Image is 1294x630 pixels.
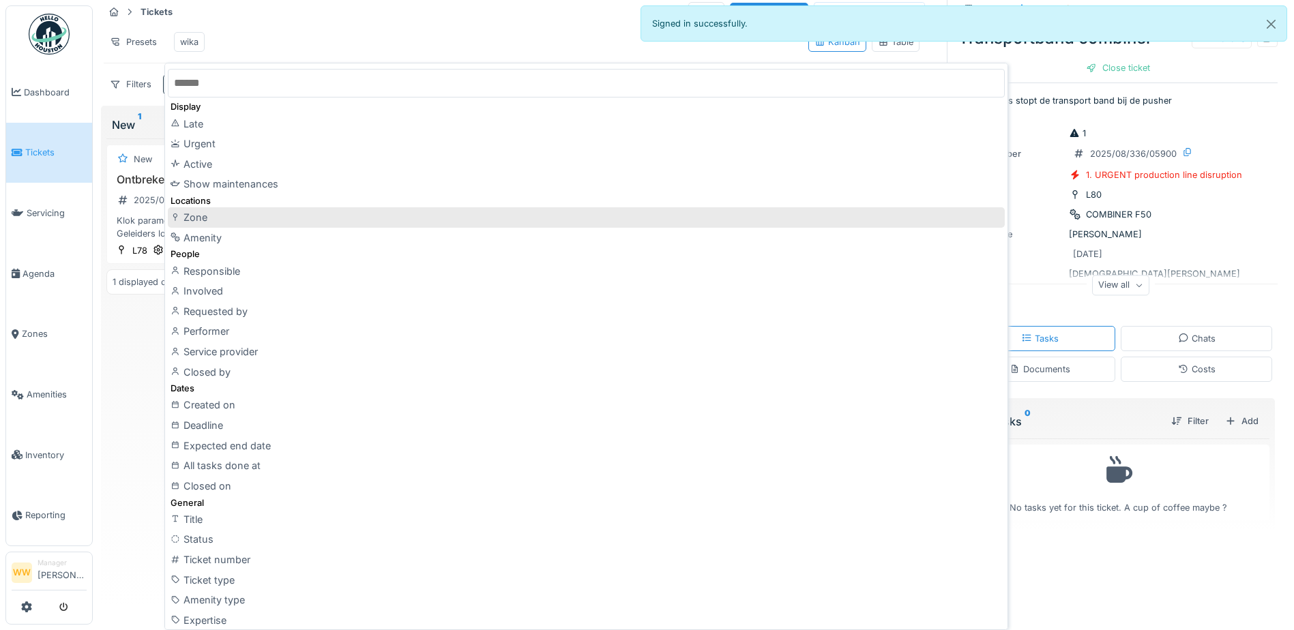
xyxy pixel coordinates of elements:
div: Presets [104,32,163,52]
div: 1 [1069,127,1086,140]
div: [PERSON_NAME] [961,228,1275,241]
li: [PERSON_NAME] [38,558,87,587]
div: Filter [1166,412,1214,430]
div: Closed on [168,476,1005,496]
div: All tasks done at [168,455,1005,476]
div: 2025/08/336/05900 [1090,147,1177,160]
div: Priority [961,127,1063,140]
div: New [1033,3,1051,16]
div: Filters [104,74,158,94]
span: Tickets [25,146,87,159]
div: Responsible [961,228,1063,241]
span: Zones [22,327,87,340]
div: Tasks [972,413,1160,430]
div: Display [168,100,1005,113]
div: Dates [168,382,1005,395]
div: Service provider [168,342,1005,362]
img: Badge_color-CXgf-gQk.svg [29,14,70,55]
div: Deadline [168,415,1005,436]
div: Amenity [168,228,1005,248]
div: Close ticket [1080,59,1156,77]
div: Status [168,529,1005,550]
div: New [112,117,362,133]
sup: 0 [1025,413,1031,430]
div: Expected end date [168,436,1005,456]
div: New [134,153,152,166]
div: 1 displayed out of 1 [113,275,192,288]
div: Locations [168,194,1005,207]
div: Ticket [980,3,1004,16]
div: Deadline [961,247,1063,260]
span: Amenities [27,388,87,401]
div: Late [168,114,1005,134]
div: 1. URGENT production line disruption [1086,168,1242,181]
div: COMBINER F50 [1086,208,1151,221]
p: Elke 5 pakjes stopt de transport band bij de pusher [958,94,1278,107]
div: L78 [132,244,147,257]
div: L80 [1086,188,1102,201]
span: Inventory [25,449,87,462]
div: Table [878,35,913,48]
div: Amenity [961,208,1063,221]
div: Add [1220,412,1264,430]
div: Involved [168,281,1005,301]
div: Performer [168,321,1005,342]
div: Amenity type [168,590,1005,610]
div: People [168,247,1005,260]
div: Chats [1178,332,1216,345]
div: Show maintenances [168,174,1005,194]
span: Reporting [25,509,87,522]
div: Tasks [1021,332,1059,345]
div: Ticket type [168,570,1005,590]
div: Created on [168,395,1005,415]
div: Kanban [814,35,860,48]
span: Servicing [27,207,87,220]
div: Tasks [688,2,724,22]
div: Create ticket [730,3,808,21]
div: Urgent [1078,3,1107,16]
h3: Ontbreken en kapot stukken [113,173,362,186]
strong: Tickets [135,5,178,18]
div: [DATE] [1073,247,1102,260]
div: Signed in successfully. [641,5,1288,42]
div: Zone [168,207,1005,228]
div: No tasks yet for this ticket. A cup of coffee maybe ? [975,451,1261,514]
div: Costs [1178,363,1216,376]
span: Dashboard [24,86,87,99]
div: General [168,496,1005,509]
div: Closed by [168,362,1005,382]
li: WW [12,562,32,583]
sup: 1 [138,117,141,133]
div: Zone [961,188,1063,201]
div: View all [1092,275,1149,295]
span: Agenda [23,267,87,280]
div: 2025/07/336/04818 [134,194,218,207]
div: Responsible [168,261,1005,282]
div: Urgent [168,134,1005,154]
div: Active [168,154,1005,175]
div: Manager [38,558,87,568]
div: Klok parameters nr 11 kapot Geleiders lossen Zuignappen nr 12.1 Arm zuignappen karton 215 [113,214,362,240]
div: Documents [1010,363,1070,376]
div: wika [180,35,198,48]
div: Title [168,509,1005,530]
div: Ticket number [168,550,1005,570]
div: Ticket number [961,147,1063,160]
div: Ticket type [961,168,1063,181]
div: Requested by [168,301,1005,322]
button: Close [1256,6,1286,42]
